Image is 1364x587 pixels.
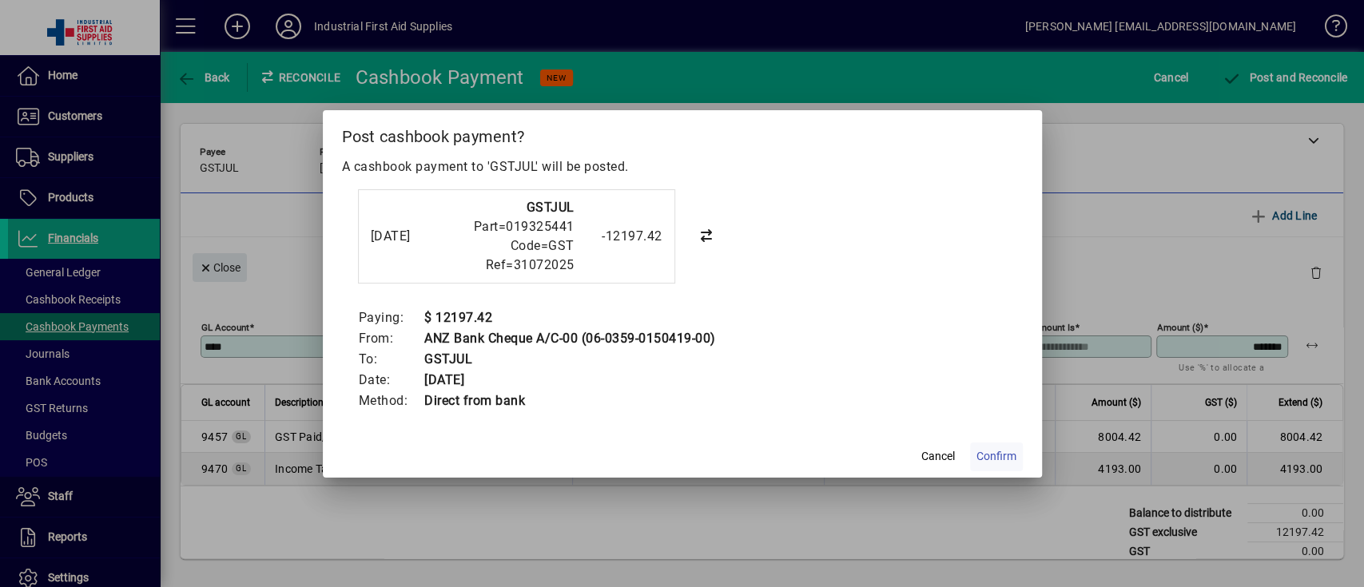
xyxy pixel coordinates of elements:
td: ANZ Bank Cheque A/C-00 (06-0359-0150419-00) [424,328,716,349]
span: Confirm [976,448,1016,465]
td: GSTJUL [424,349,716,370]
td: Paying: [358,307,424,328]
td: [DATE] [424,370,716,391]
p: A cashbook payment to 'GSTJUL' will be posted. [342,157,1023,176]
h2: Post cashbook payment? [323,110,1042,157]
strong: GSTJUL [527,200,575,215]
td: $ 12197.42 [424,307,716,328]
div: [DATE] [371,227,435,246]
td: Direct from bank [424,391,716,411]
td: Date: [358,370,424,391]
td: Method: [358,391,424,411]
td: To: [358,349,424,370]
span: Cancel [921,448,955,465]
div: -12197.42 [583,227,662,246]
td: From: [358,328,424,349]
button: Cancel [913,442,964,471]
span: Part=019325441 Code=GST Ref=31072025 [474,219,575,272]
button: Confirm [970,442,1023,471]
